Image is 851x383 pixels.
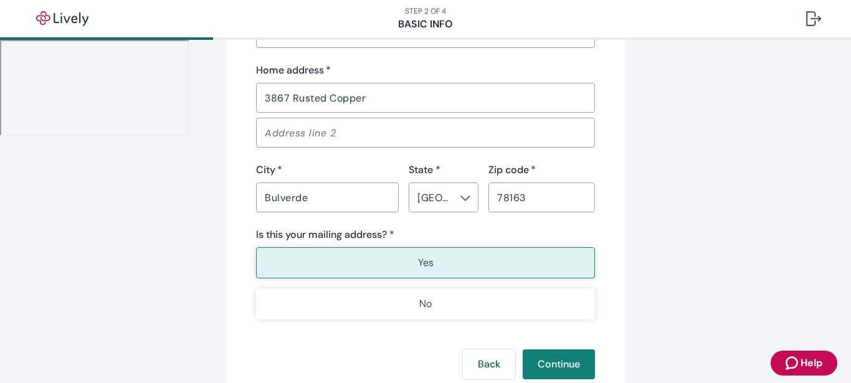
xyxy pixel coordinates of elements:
[256,63,331,78] label: Home address
[459,192,472,204] button: Open
[256,120,595,145] input: Address line 2
[796,4,831,34] button: Log out
[801,356,822,371] span: Help
[771,351,837,376] button: Zendesk support iconHelp
[256,227,394,242] label: Is this your mailing address? *
[488,185,595,210] input: Zip code
[256,185,399,210] input: City
[786,356,801,371] svg: Zendesk support icon
[523,349,595,379] button: Continue
[27,11,97,26] img: Lively
[488,163,536,177] label: Zip code
[418,255,434,270] p: Yes
[419,296,432,311] p: No
[460,193,470,203] svg: Chevron icon
[256,85,595,110] input: Address line 1
[409,163,440,177] label: State *
[256,247,595,278] button: Yes
[256,288,595,319] button: No
[256,163,282,177] label: City
[412,189,454,206] input: --
[463,349,515,379] button: Back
